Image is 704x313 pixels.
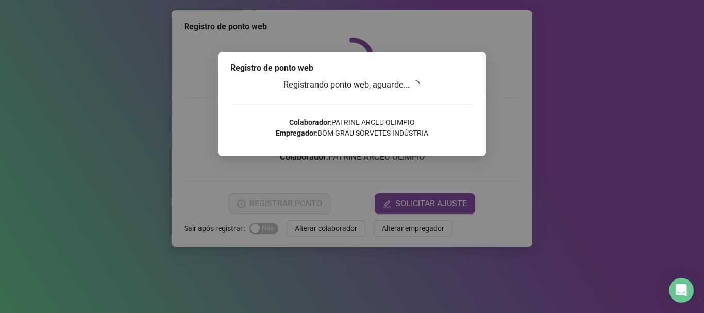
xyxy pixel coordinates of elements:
div: Registro de ponto web [230,62,474,74]
strong: Empregador [276,129,316,137]
h3: Registrando ponto web, aguarde... [230,78,474,92]
span: loading [411,79,421,89]
strong: Colaborador [289,118,330,126]
p: : PATRINE ARCEU OLIMPIO : BOM GRAU SORVETES INDÚSTRIA [230,117,474,139]
div: Open Intercom Messenger [669,278,694,303]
